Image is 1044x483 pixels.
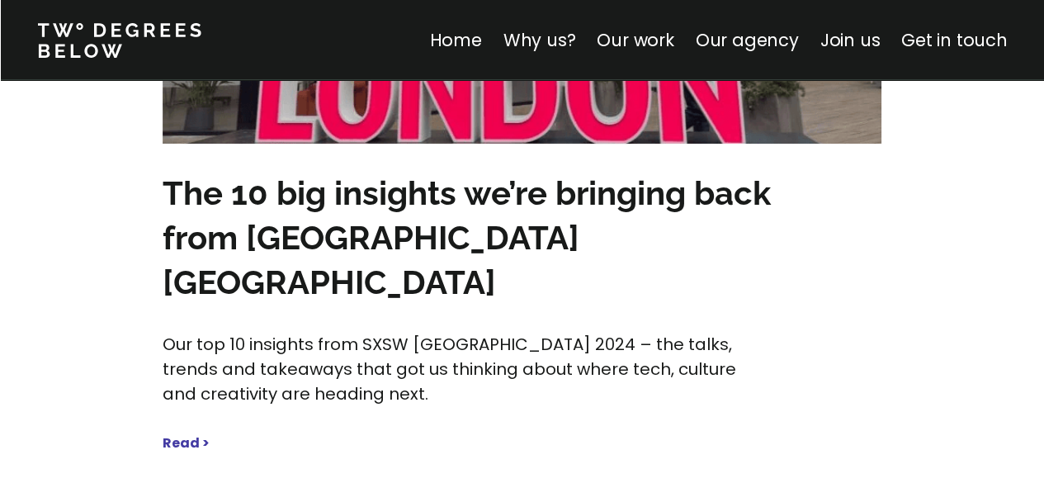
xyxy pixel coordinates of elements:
p: Our top 10 insights from SXSW [GEOGRAPHIC_DATA] 2024 – the talks, trends and takeaways that got u... [163,332,756,406]
a: Our agency [695,28,798,52]
a: Home [429,28,481,52]
a: Get in touch [901,28,1007,52]
a: Our work [597,28,673,52]
h3: The 10 big insights we’re bringing back from [GEOGRAPHIC_DATA] [GEOGRAPHIC_DATA] [163,171,782,305]
strong: Read > [163,433,210,452]
a: Why us? [503,28,575,52]
a: Join us [820,28,880,52]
